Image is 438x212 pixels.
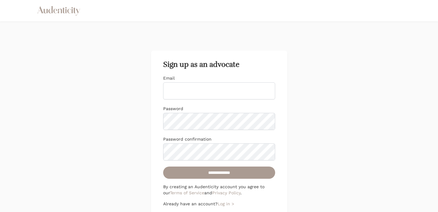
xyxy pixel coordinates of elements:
label: Password confirmation [163,137,212,142]
label: Password [163,106,183,111]
p: Already have an account? [163,201,275,207]
h2: Sign up as an advocate [163,60,275,69]
label: Email [163,76,175,81]
a: Terms of Service [170,190,204,195]
a: Privacy Policy [212,190,240,195]
p: By creating an Audenticity account you agree to our and . [163,184,275,196]
a: Log in > [218,201,234,206]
